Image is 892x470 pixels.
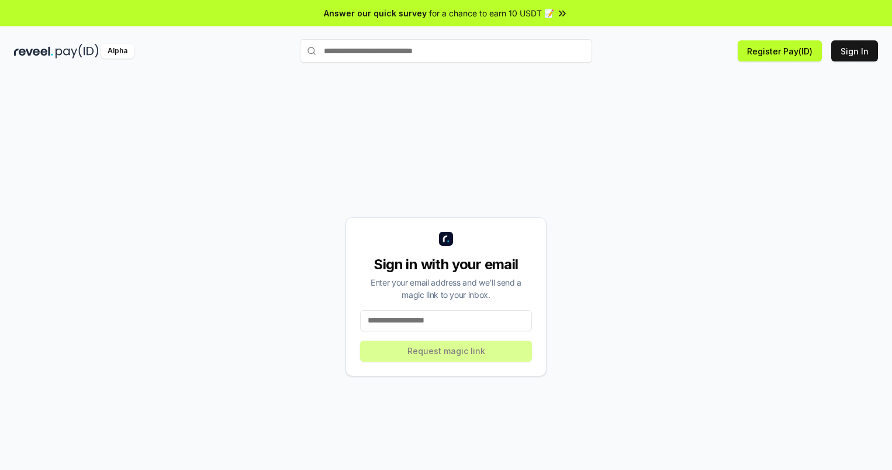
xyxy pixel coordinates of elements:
div: Enter your email address and we’ll send a magic link to your inbox. [360,276,532,301]
div: Sign in with your email [360,255,532,274]
img: pay_id [56,44,99,59]
button: Sign In [831,40,878,61]
button: Register Pay(ID) [738,40,822,61]
span: for a chance to earn 10 USDT 📝 [429,7,554,19]
div: Alpha [101,44,134,59]
span: Answer our quick survey [324,7,427,19]
img: reveel_dark [14,44,53,59]
img: logo_small [439,232,453,246]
